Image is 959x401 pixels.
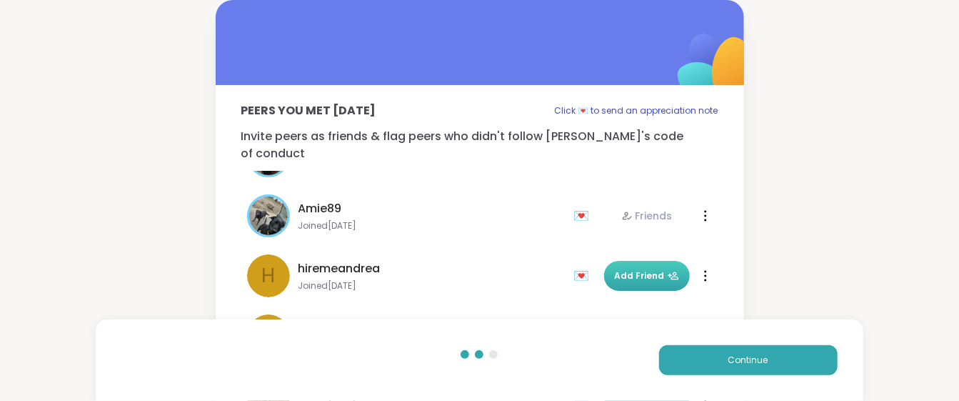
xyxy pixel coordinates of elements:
span: h [261,261,275,291]
button: Continue [659,345,838,375]
div: Friends [621,209,673,223]
span: Amie89 [298,200,342,217]
span: Joined [DATE] [298,220,566,232]
p: Invite peers as friends & flag peers who didn't follow [PERSON_NAME]'s code of conduct [241,128,718,162]
span: Joined [DATE] [298,280,566,292]
div: 💌 [574,204,596,227]
img: Amie89 [249,197,288,235]
span: Add Friend [615,269,679,282]
button: Add Friend [604,261,690,291]
p: Peers you met [DATE] [241,102,376,119]
div: 💌 [574,264,596,287]
span: hiremeandrea [298,260,381,277]
p: Click 💌 to send an appreciation note [555,102,718,119]
span: Continue [728,354,768,367]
